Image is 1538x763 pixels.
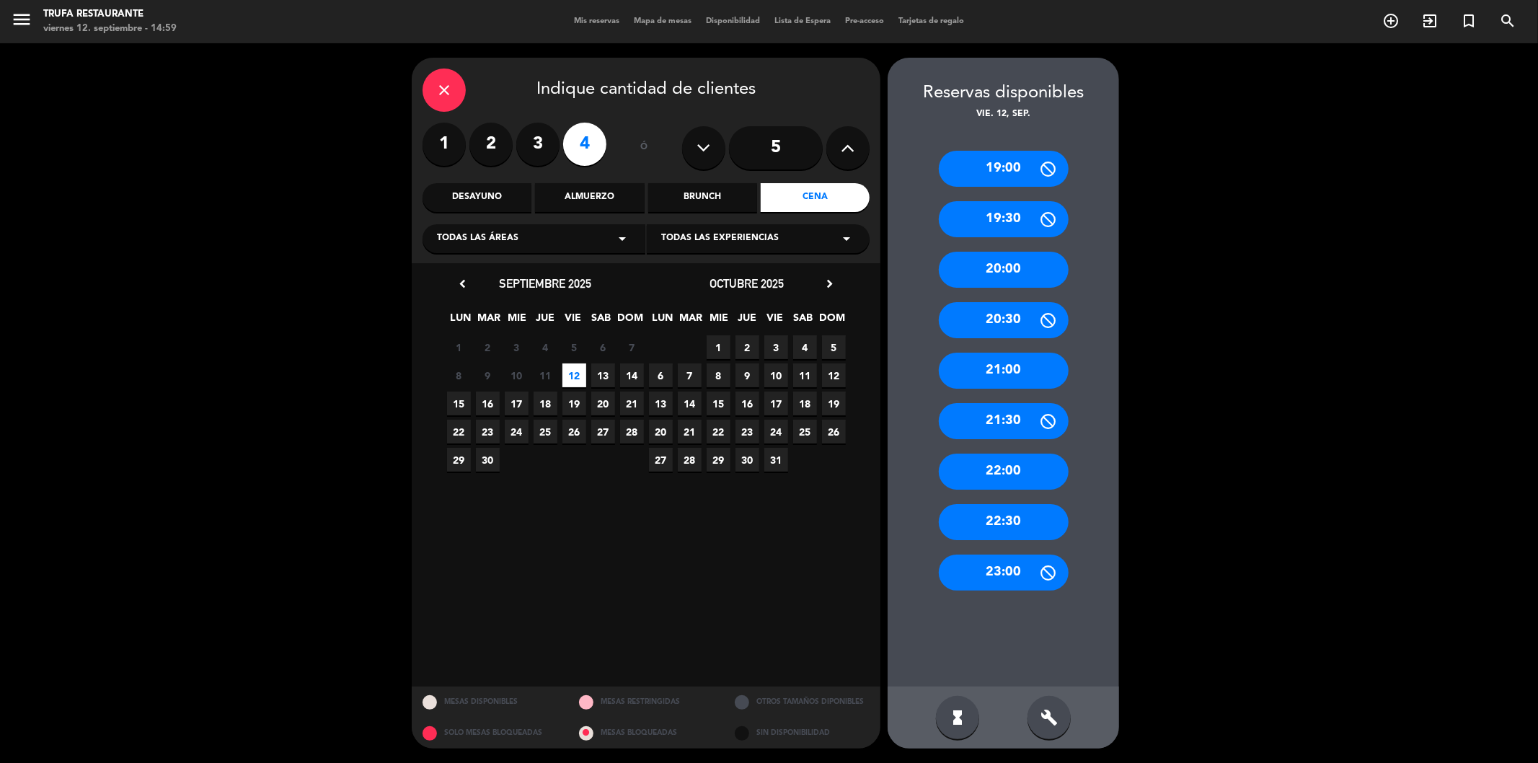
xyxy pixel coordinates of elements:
span: 26 [562,420,586,444]
i: hourglass_full [949,709,966,726]
div: Cena [761,183,870,212]
span: Tarjetas de regalo [891,17,971,25]
span: 20 [649,420,673,444]
i: arrow_drop_down [614,230,631,247]
span: 10 [505,363,529,387]
span: Disponibilidad [699,17,767,25]
span: 28 [678,448,702,472]
div: 21:00 [939,353,1069,389]
div: MESAS BLOQUEADAS [568,718,725,749]
span: 29 [447,448,471,472]
span: 13 [591,363,615,387]
span: 16 [476,392,500,415]
i: search [1499,12,1516,30]
div: Almuerzo [535,183,644,212]
span: 4 [534,335,557,359]
span: 22 [707,420,730,444]
span: MIE [707,309,731,333]
label: 2 [469,123,513,166]
span: 22 [447,420,471,444]
span: Mis reservas [567,17,627,25]
span: MIE [505,309,529,333]
span: JUE [735,309,759,333]
span: 12 [562,363,586,387]
span: 10 [764,363,788,387]
span: 8 [707,363,730,387]
span: SAB [590,309,614,333]
span: 25 [534,420,557,444]
span: JUE [534,309,557,333]
span: 12 [822,363,846,387]
i: turned_in_not [1460,12,1477,30]
span: Pre-acceso [838,17,891,25]
div: SIN DISPONIBILIDAD [724,718,880,749]
div: MESAS RESTRINGIDAS [568,687,725,718]
span: DOM [820,309,844,333]
label: 1 [423,123,466,166]
span: 17 [505,392,529,415]
span: MAR [477,309,501,333]
span: 11 [793,363,817,387]
i: exit_to_app [1421,12,1438,30]
span: 26 [822,420,846,444]
div: Reservas disponibles [888,79,1119,107]
label: 3 [516,123,560,166]
div: 21:30 [939,403,1069,439]
i: menu [11,9,32,30]
div: 19:00 [939,151,1069,187]
span: 24 [764,420,788,444]
span: 15 [447,392,471,415]
span: 9 [735,363,759,387]
div: 20:30 [939,302,1069,338]
span: MAR [679,309,703,333]
div: Desayuno [423,183,531,212]
span: 3 [764,335,788,359]
label: 4 [563,123,606,166]
span: 18 [793,392,817,415]
span: 27 [649,448,673,472]
span: 7 [620,335,644,359]
span: 30 [735,448,759,472]
span: 1 [707,335,730,359]
span: Todas las experiencias [661,231,779,246]
span: 15 [707,392,730,415]
i: arrow_drop_down [838,230,855,247]
span: 16 [735,392,759,415]
span: 8 [447,363,471,387]
span: septiembre 2025 [499,276,591,291]
span: Lista de Espera [767,17,838,25]
span: 2 [476,335,500,359]
span: 28 [620,420,644,444]
span: VIE [562,309,585,333]
span: DOM [618,309,642,333]
span: 29 [707,448,730,472]
div: Trufa Restaurante [43,7,177,22]
span: Mapa de mesas [627,17,699,25]
div: ó [621,123,668,173]
span: 14 [620,363,644,387]
span: 21 [620,392,644,415]
span: 5 [822,335,846,359]
span: 21 [678,420,702,444]
span: 9 [476,363,500,387]
span: 6 [649,363,673,387]
span: 14 [678,392,702,415]
div: viernes 12. septiembre - 14:59 [43,22,177,36]
div: Brunch [648,183,757,212]
span: 24 [505,420,529,444]
span: 23 [735,420,759,444]
div: 22:30 [939,504,1069,540]
i: close [436,81,453,99]
span: 17 [764,392,788,415]
span: 23 [476,420,500,444]
span: 31 [764,448,788,472]
div: vie. 12, sep. [888,107,1119,122]
span: 13 [649,392,673,415]
span: 11 [534,363,557,387]
div: 20:00 [939,252,1069,288]
i: chevron_right [822,276,837,291]
span: LUN [449,309,473,333]
span: 1 [447,335,471,359]
i: build [1040,709,1058,726]
span: 2 [735,335,759,359]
